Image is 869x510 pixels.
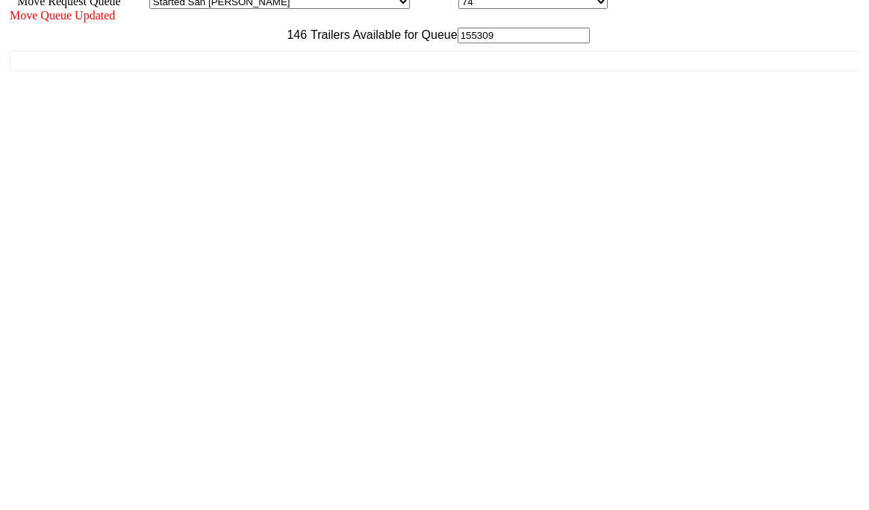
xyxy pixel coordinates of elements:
[10,9,115,22] span: Move Queue Updated
[279,28,307,41] span: 146
[458,28,590,43] input: Filter Available Trailers
[307,28,458,41] span: Trailers Available for Queue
